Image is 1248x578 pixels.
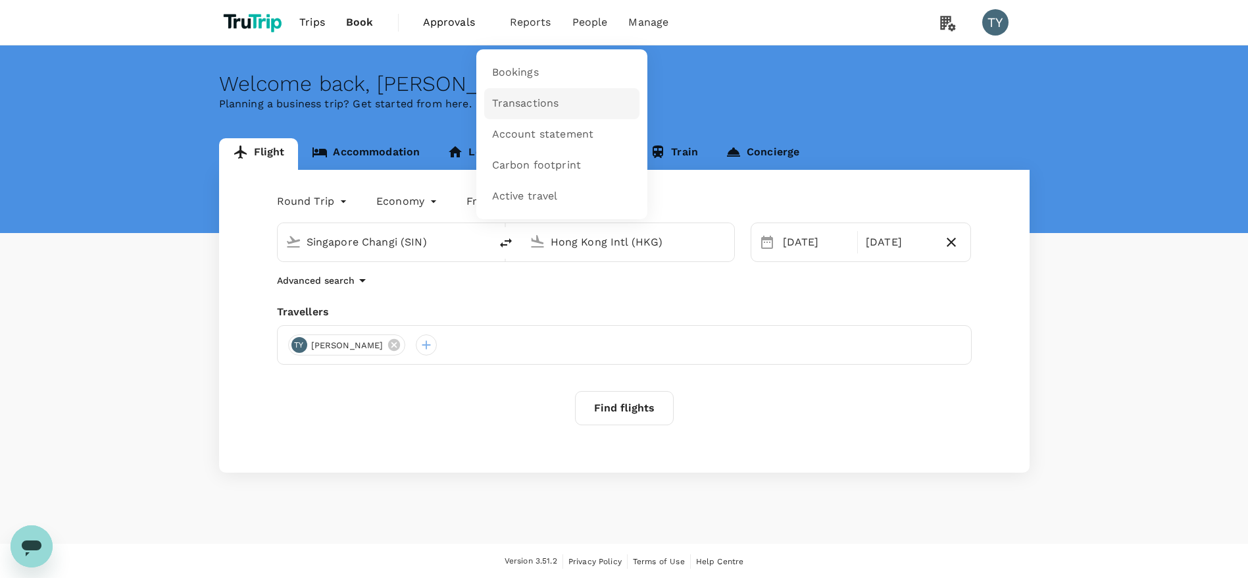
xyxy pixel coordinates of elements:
[434,138,534,170] a: Long stay
[575,391,674,425] button: Find flights
[219,96,1030,112] p: Planning a business trip? Get started from here.
[633,557,685,566] span: Terms of Use
[376,191,440,212] div: Economy
[492,96,559,111] span: Transactions
[484,181,639,212] a: Active travel
[568,554,622,569] a: Privacy Policy
[982,9,1009,36] div: TY
[484,88,639,119] a: Transactions
[633,554,685,569] a: Terms of Use
[484,119,639,150] a: Account statement
[481,240,484,243] button: Open
[466,194,603,209] p: Frequent flyer programme
[712,138,813,170] a: Concierge
[778,229,855,255] div: [DATE]
[277,304,972,320] div: Travellers
[346,14,374,30] span: Book
[423,14,489,30] span: Approvals
[219,72,1030,96] div: Welcome back , [PERSON_NAME] .
[277,274,355,287] p: Advanced search
[551,232,707,252] input: Going to
[277,273,370,288] button: Advanced search
[510,14,551,30] span: Reports
[288,334,406,355] div: TY[PERSON_NAME]
[484,57,639,88] a: Bookings
[572,14,608,30] span: People
[505,555,557,568] span: Version 3.51.2
[725,240,728,243] button: Open
[219,138,299,170] a: Flight
[11,525,53,567] iframe: Button to launch messaging window
[492,127,594,142] span: Account statement
[484,150,639,181] a: Carbon footprint
[628,14,668,30] span: Manage
[492,158,581,173] span: Carbon footprint
[298,138,434,170] a: Accommodation
[490,227,522,259] button: delete
[492,189,558,204] span: Active travel
[568,557,622,566] span: Privacy Policy
[492,65,539,80] span: Bookings
[303,339,391,352] span: [PERSON_NAME]
[277,191,351,212] div: Round Trip
[861,229,937,255] div: [DATE]
[291,337,307,353] div: TY
[696,557,744,566] span: Help Centre
[299,14,325,30] span: Trips
[307,232,462,252] input: Depart from
[466,194,618,209] button: Frequent flyer programme
[219,8,289,37] img: TruTrip logo
[636,138,712,170] a: Train
[696,554,744,569] a: Help Centre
